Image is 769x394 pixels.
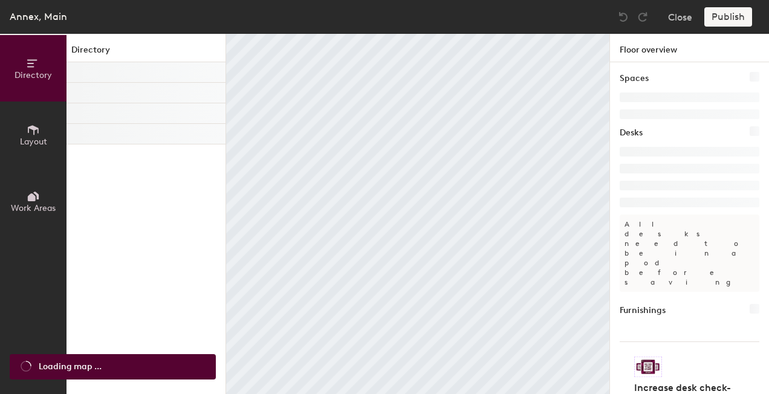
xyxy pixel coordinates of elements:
div: Annex, Main [10,9,67,24]
h1: Spaces [620,72,649,85]
h1: Directory [67,44,226,62]
span: Directory [15,70,52,80]
span: Layout [20,137,47,147]
h1: Desks [620,126,643,140]
img: Undo [617,11,629,23]
h1: Floor overview [610,34,769,62]
button: Close [668,7,692,27]
img: Sticker logo [634,357,662,377]
p: All desks need to be in a pod before saving [620,215,759,292]
span: Work Areas [11,203,56,213]
canvas: Map [226,34,609,394]
span: Loading map ... [39,360,102,373]
img: Redo [637,11,649,23]
h1: Furnishings [620,304,666,317]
